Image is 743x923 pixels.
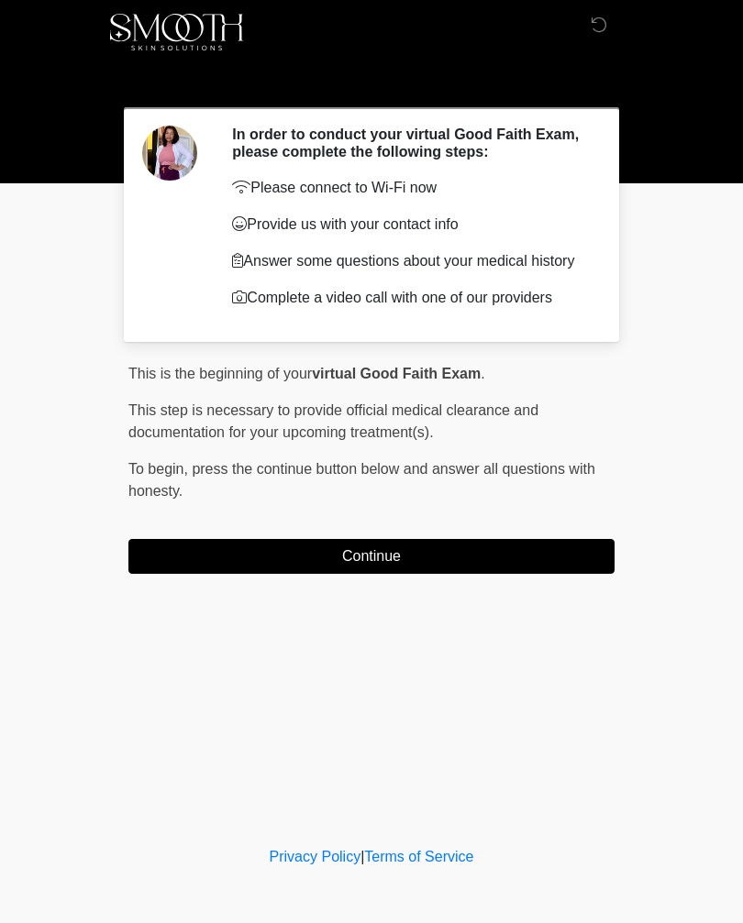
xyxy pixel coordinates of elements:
[232,126,587,160] h2: In order to conduct your virtual Good Faith Exam, please complete the following steps:
[128,461,595,499] span: press the continue button below and answer all questions with honesty.
[128,539,615,574] button: Continue
[312,366,481,381] strong: virtual Good Faith Exam
[481,366,484,381] span: .
[115,66,628,100] h1: ‎ ‎ ‎ ‎
[142,126,197,181] img: Agent Avatar
[270,849,361,864] a: Privacy Policy
[232,214,587,236] p: Provide us with your contact info
[128,461,192,477] span: To begin,
[232,177,587,199] p: Please connect to Wi-Fi now
[360,849,364,864] a: |
[128,366,312,381] span: This is the beginning of your
[232,250,587,272] p: Answer some questions about your medical history
[364,849,473,864] a: Terms of Service
[110,14,243,50] img: Smooth Skin Solutions LLC Logo
[128,402,538,440] span: This step is necessary to provide official medical clearance and documentation for your upcoming ...
[232,287,587,309] p: Complete a video call with one of our providers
